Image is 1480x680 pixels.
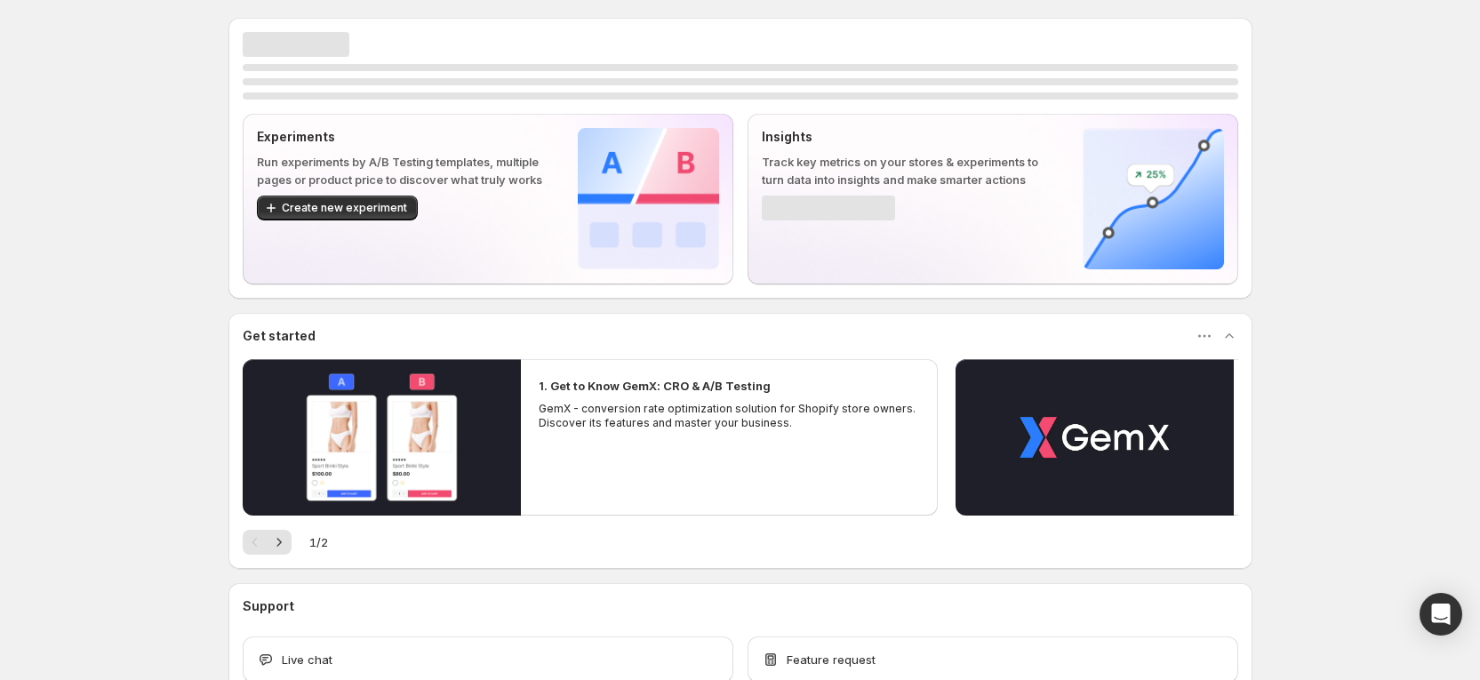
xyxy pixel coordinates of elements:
button: Play video [956,359,1234,516]
span: Feature request [787,651,876,668]
button: Play video [243,359,521,516]
nav: Pagination [243,530,292,555]
p: Insights [762,128,1054,146]
img: Insights [1083,128,1224,269]
span: Live chat [282,651,332,668]
p: GemX - conversion rate optimization solution for Shopify store owners. Discover its features and ... [539,402,921,430]
div: Open Intercom Messenger [1420,593,1462,636]
p: Run experiments by A/B Testing templates, multiple pages or product price to discover what truly ... [257,153,549,188]
h3: Support [243,597,294,615]
span: Create new experiment [282,201,407,215]
img: Experiments [578,128,719,269]
h3: Get started [243,327,316,345]
button: Next [267,530,292,555]
h2: 1. Get to Know GemX: CRO & A/B Testing [539,377,771,395]
p: Track key metrics on your stores & experiments to turn data into insights and make smarter actions [762,153,1054,188]
p: Experiments [257,128,549,146]
button: Create new experiment [257,196,418,220]
span: 1 / 2 [309,533,328,551]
